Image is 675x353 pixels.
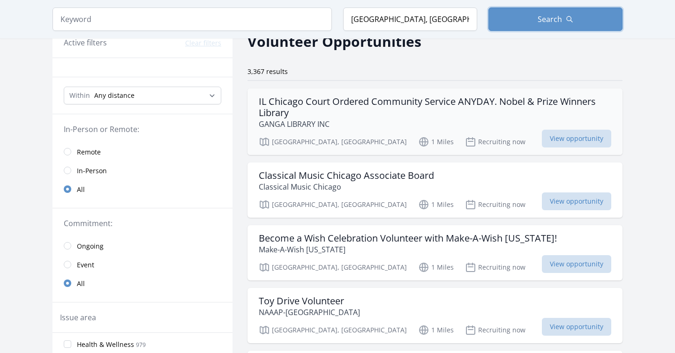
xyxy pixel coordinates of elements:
button: Clear filters [185,38,221,48]
span: Remote [77,147,101,157]
span: Ongoing [77,242,104,251]
h3: Become a Wish Celebration Volunteer with Make-A-Wish [US_STATE]! [259,233,557,244]
legend: Issue area [60,312,96,323]
p: Recruiting now [465,136,525,147]
span: In-Person [77,166,107,176]
p: Recruiting now [465,324,525,336]
input: Location [343,7,477,31]
p: [GEOGRAPHIC_DATA], [GEOGRAPHIC_DATA] [259,199,407,210]
span: Search [538,14,562,25]
span: Health & Wellness [77,340,134,349]
p: Classical Music Chicago [259,181,434,192]
legend: Commitment: [64,218,221,229]
p: Make-A-Wish [US_STATE] [259,244,557,255]
p: 1 Miles [418,324,454,336]
h3: Classical Music Chicago Associate Board [259,170,434,181]
a: Event [52,255,232,274]
span: View opportunity [542,318,611,336]
p: [GEOGRAPHIC_DATA], [GEOGRAPHIC_DATA] [259,262,407,273]
a: IL Chicago Court Ordered Community Service ANYDAY. Nobel & Prize Winners Library GANGA LIBRARY IN... [247,88,622,155]
span: View opportunity [542,192,611,210]
a: All [52,274,232,293]
a: In-Person [52,161,232,180]
input: Health & Wellness 979 [64,340,71,348]
p: Recruiting now [465,262,525,273]
p: [GEOGRAPHIC_DATA], [GEOGRAPHIC_DATA] [259,136,407,147]
span: All [77,185,85,194]
span: View opportunity [542,130,611,147]
h3: Toy Drive Volunteer [259,295,360,307]
h3: Active filters [64,37,107,48]
p: Recruiting now [465,199,525,210]
h3: IL Chicago Court Ordered Community Service ANYDAY. Nobel & Prize Winners Library [259,96,611,118]
p: GANGA LIBRARY INC [259,118,611,130]
a: All [52,180,232,199]
a: Become a Wish Celebration Volunteer with Make-A-Wish [US_STATE]! Make-A-Wish [US_STATE] [GEOGRAPH... [247,225,622,280]
a: Ongoing [52,236,232,255]
button: Search [488,7,622,31]
span: View opportunity [542,255,611,273]
span: 3,367 results [247,67,288,76]
p: 1 Miles [418,136,454,147]
a: Classical Music Chicago Associate Board Classical Music Chicago [GEOGRAPHIC_DATA], [GEOGRAPHIC_DA... [247,162,622,218]
a: Toy Drive Volunteer NAAAP-[GEOGRAPHIC_DATA] [GEOGRAPHIC_DATA], [GEOGRAPHIC_DATA] 1 Miles Recruiti... [247,288,622,343]
h2: Volunteer Opportunities [247,31,421,52]
span: Event [77,260,94,270]
a: Remote [52,142,232,161]
p: 1 Miles [418,262,454,273]
span: All [77,279,85,288]
p: [GEOGRAPHIC_DATA], [GEOGRAPHIC_DATA] [259,324,407,336]
legend: In-Person or Remote: [64,124,221,135]
p: NAAAP-[GEOGRAPHIC_DATA] [259,307,360,318]
p: 1 Miles [418,199,454,210]
select: Search Radius [64,87,221,104]
span: 979 [136,341,146,349]
input: Keyword [52,7,332,31]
